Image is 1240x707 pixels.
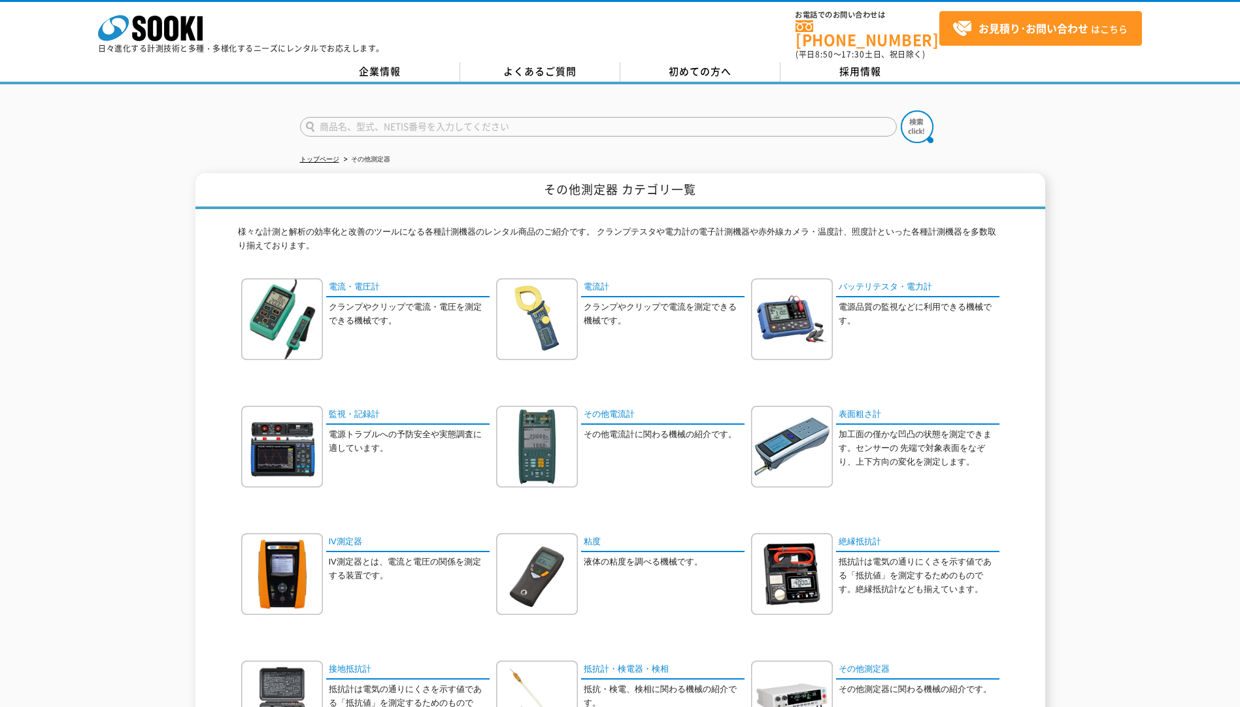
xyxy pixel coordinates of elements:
[581,533,745,552] a: 粘度
[841,48,865,60] span: 17:30
[584,301,745,328] p: クランプやクリップで電流を測定できる機械です。
[952,19,1128,39] span: はこちら
[326,406,490,425] a: 監視・記録計
[581,406,745,425] a: その他電流計
[796,11,939,19] span: お電話でのお問い合わせは
[839,683,999,697] p: その他測定器に関わる機械の紹介です。
[300,156,339,163] a: トップページ
[839,555,999,596] p: 抵抗計は電気の通りにくさを示す値である「抵抗値」を測定するためのものです。絶縁抵抗計なども揃えています。
[98,44,384,52] p: 日々進化する計測技術と多種・多様化するニーズにレンタルでお応えします。
[751,406,833,487] img: 表面粗さ計
[496,406,578,487] img: その他電流計
[584,428,745,442] p: その他電流計に関わる機械の紹介です。
[329,428,490,455] p: 電源トラブルへの予防安全や実態調査に適しています。
[839,428,999,469] p: 加工面の僅かな凹凸の状態を測定できます。センサーの 先端で対象表面をなぞり、上下方向の変化を測定します。
[751,278,833,360] img: バッテリテスタ・電力計
[326,661,490,680] a: 接地抵抗計
[939,11,1142,46] a: お見積り･お問い合わせはこちら
[238,225,1003,259] p: 様々な計測と解析の効率化と改善のツールになる各種計測機器のレンタル商品のご紹介です。 クランプテスタや電力計の電子計測機器や赤外線カメラ・温度計、照度計といった各種計測機器を多数取り揃えております。
[496,533,578,615] img: 粘度
[460,62,620,82] a: よくあるご質問
[620,62,780,82] a: 初めての方へ
[326,278,490,297] a: 電流・電圧計
[241,406,323,487] img: 監視・記録計
[979,20,1088,36] strong: お見積り･お問い合わせ
[836,661,999,680] a: その他測定器
[780,62,941,82] a: 採用情報
[796,48,925,60] span: (平日 ～ 土日、祝日除く)
[581,278,745,297] a: 電流計
[584,555,745,569] p: 液体の粘度を調べる機械です。
[326,533,490,552] a: IV測定器
[496,278,578,360] img: 電流計
[300,62,460,82] a: 企業情報
[751,533,833,615] img: 絶縁抵抗計
[241,278,323,360] img: 電流・電圧計
[300,117,897,137] input: 商品名、型式、NETIS番号を入力してください
[815,48,833,60] span: 8:50
[341,153,390,167] li: その他測定器
[581,661,745,680] a: 抵抗計・検電器・検相
[836,406,999,425] a: 表面粗さ計
[195,173,1045,209] h1: その他測定器 カテゴリ一覧
[836,533,999,552] a: 絶縁抵抗計
[839,301,999,328] p: 電源品質の監視などに利用できる機械です。
[669,64,731,78] span: 初めての方へ
[901,110,933,143] img: btn_search.png
[836,278,999,297] a: バッテリテスタ・電力計
[796,20,939,47] a: [PHONE_NUMBER]
[241,533,323,615] img: IV測定器
[329,301,490,328] p: クランプやクリップで電流・電圧を測定できる機械です。
[329,555,490,583] p: IV測定器とは、電流と電圧の関係を測定する装置です。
